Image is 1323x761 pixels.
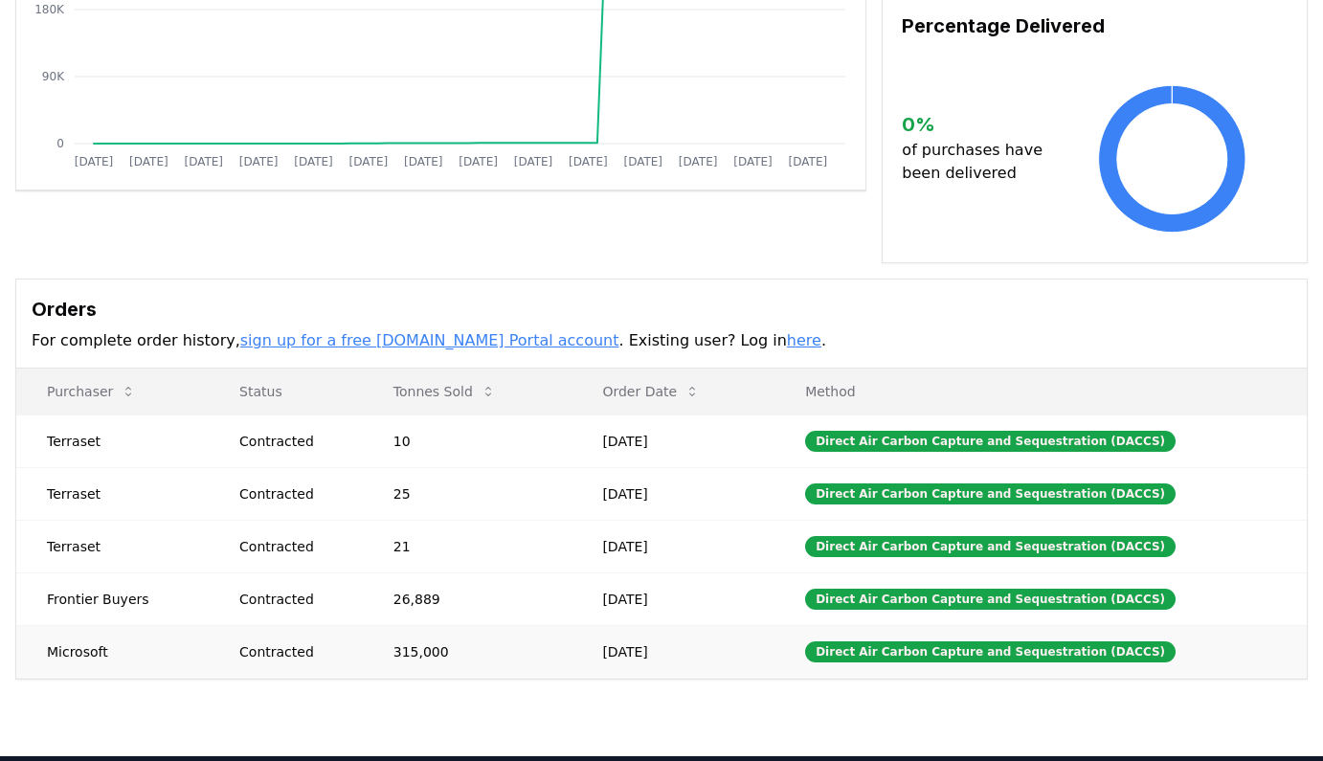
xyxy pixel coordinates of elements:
tspan: 0 [56,137,64,150]
div: Contracted [239,432,348,451]
tspan: [DATE] [349,155,389,168]
tspan: [DATE] [75,155,114,168]
div: Contracted [239,537,348,556]
td: 10 [363,414,572,467]
tspan: [DATE] [679,155,718,168]
tspan: [DATE] [514,155,553,168]
div: Direct Air Carbon Capture and Sequestration (DACCS) [805,589,1176,610]
td: Terraset [16,414,209,467]
td: 21 [363,520,572,572]
tspan: [DATE] [294,155,333,168]
td: [DATE] [572,414,774,467]
td: 315,000 [363,625,572,678]
td: [DATE] [572,625,774,678]
button: Purchaser [32,372,151,411]
div: Direct Air Carbon Capture and Sequestration (DACCS) [805,536,1176,557]
tspan: [DATE] [459,155,498,168]
tspan: [DATE] [733,155,773,168]
tspan: [DATE] [404,155,443,168]
h3: 0 % [902,110,1057,139]
tspan: [DATE] [623,155,662,168]
td: Terraset [16,520,209,572]
tspan: [DATE] [184,155,223,168]
td: [DATE] [572,572,774,625]
button: Order Date [587,372,715,411]
h3: Orders [32,295,1291,324]
a: sign up for a free [DOMAIN_NAME] Portal account [240,331,619,349]
tspan: [DATE] [569,155,608,168]
p: For complete order history, . Existing user? Log in . [32,329,1291,352]
div: Direct Air Carbon Capture and Sequestration (DACCS) [805,641,1176,662]
td: Terraset [16,467,209,520]
div: Direct Air Carbon Capture and Sequestration (DACCS) [805,431,1176,452]
div: Contracted [239,590,348,609]
td: 26,889 [363,572,572,625]
p: of purchases have been delivered [902,139,1057,185]
tspan: [DATE] [239,155,279,168]
h3: Percentage Delivered [902,11,1288,40]
a: here [787,331,821,349]
tspan: 180K [34,3,65,16]
div: Contracted [239,484,348,504]
div: Contracted [239,642,348,661]
tspan: [DATE] [129,155,168,168]
p: Status [224,382,348,401]
td: [DATE] [572,520,774,572]
div: Direct Air Carbon Capture and Sequestration (DACCS) [805,483,1176,504]
td: Microsoft [16,625,209,678]
td: 25 [363,467,572,520]
td: [DATE] [572,467,774,520]
td: Frontier Buyers [16,572,209,625]
p: Method [790,382,1291,401]
tspan: [DATE] [789,155,828,168]
tspan: 90K [42,70,65,83]
button: Tonnes Sold [378,372,511,411]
